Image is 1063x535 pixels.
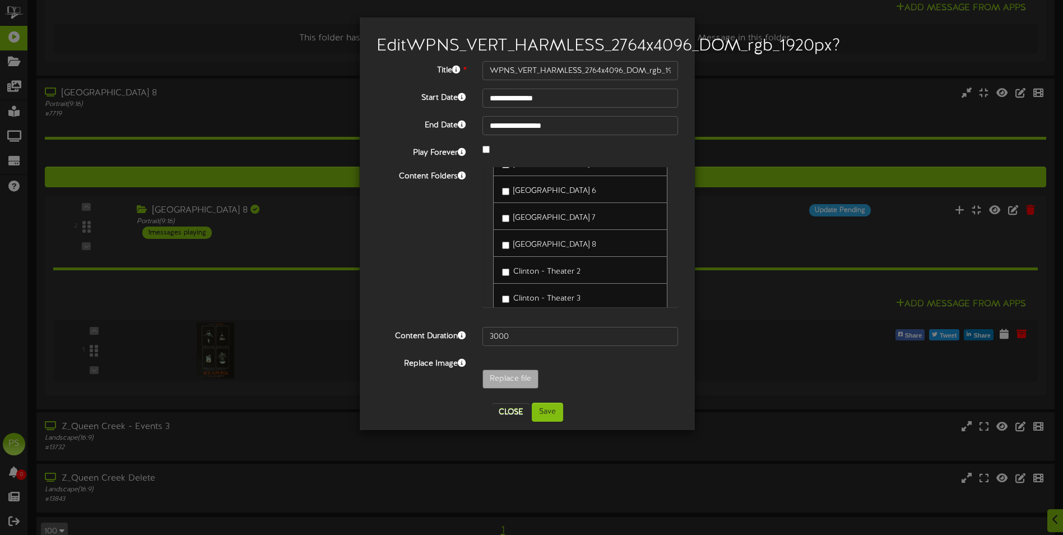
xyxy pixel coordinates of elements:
[368,354,474,370] label: Replace Image
[532,403,563,422] button: Save
[368,89,474,104] label: Start Date
[368,61,474,76] label: Title
[368,327,474,342] label: Content Duration
[513,267,581,276] span: Clinton - Theater 2
[513,294,581,303] span: Clinton - Theater 3
[513,187,596,195] span: [GEOGRAPHIC_DATA] 6
[482,327,678,346] input: 15
[377,37,678,56] h2: Edit WPNS_VERT_HARMLESS_2764x4096_DOM_rgb_1920px ?
[482,61,678,80] input: Title
[368,167,474,182] label: Content Folders
[502,296,509,303] input: Clinton - Theater 3
[502,188,509,195] input: [GEOGRAPHIC_DATA] 6
[368,144,474,159] label: Play Forever
[513,214,595,222] span: [GEOGRAPHIC_DATA] 7
[502,242,509,249] input: [GEOGRAPHIC_DATA] 8
[492,403,530,421] button: Close
[513,241,596,249] span: [GEOGRAPHIC_DATA] 8
[502,215,509,222] input: [GEOGRAPHIC_DATA] 7
[502,269,509,276] input: Clinton - Theater 2
[368,116,474,131] label: End Date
